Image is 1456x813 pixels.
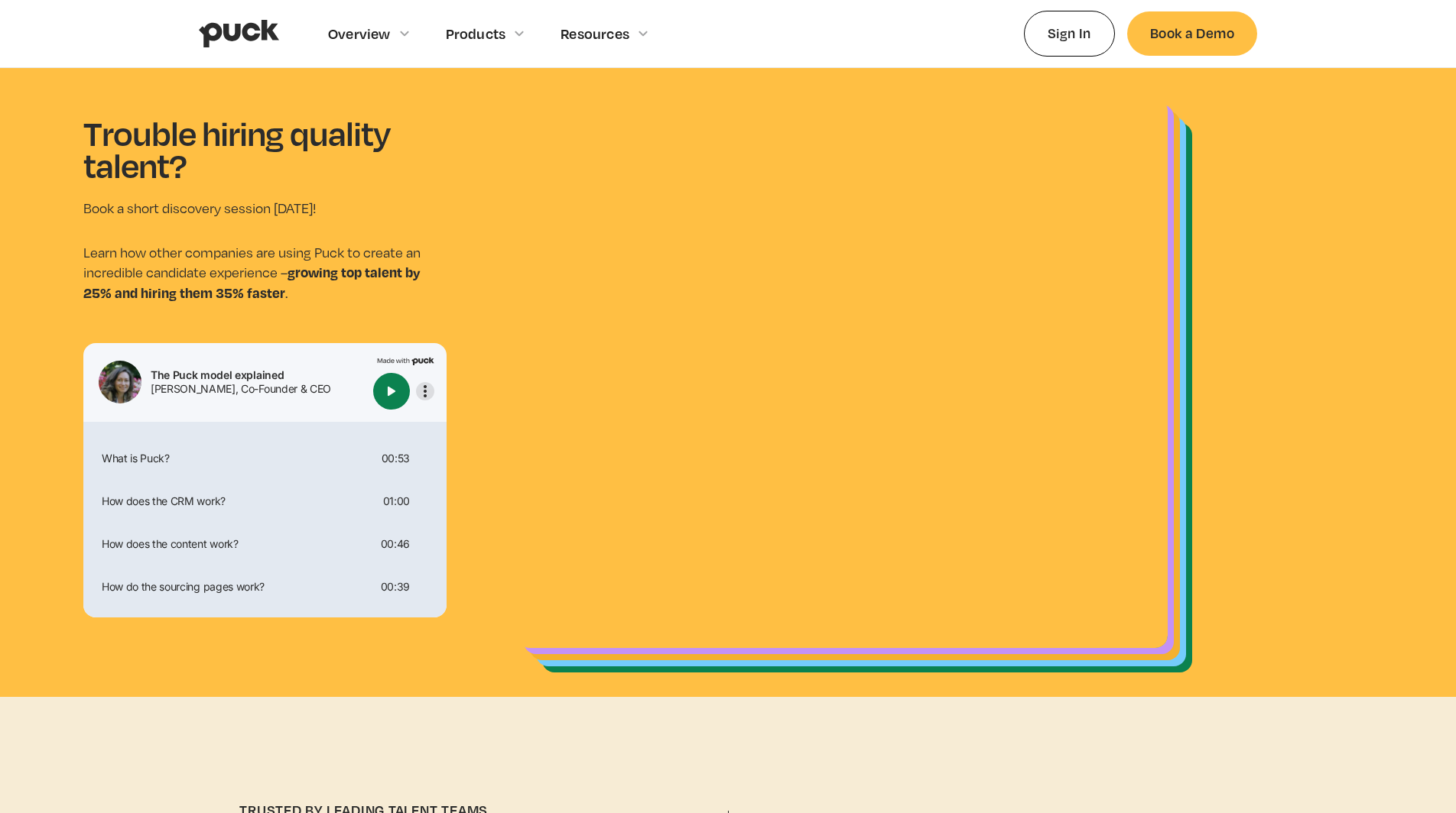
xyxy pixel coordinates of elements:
p: Learn how other companies are using Puck to create an incredible candidate experience – . [83,243,447,303]
div: How does the CRM work? [96,496,377,507]
div: 00:53 [382,453,410,464]
div: [PERSON_NAME], Co-Founder & CEO [151,384,367,394]
div: How does the content work? [96,539,375,549]
img: Tali Rapaport headshot [99,361,141,403]
div: How do the sourcing pages work? [96,581,375,592]
div: How does the content work?00:46More options [89,526,440,562]
strong: growing top talent by 25% and hiring them 35% faster [83,262,420,302]
a: Sign In [1024,11,1115,56]
div: Overview [328,25,391,42]
h1: Trouble hiring quality talent? [83,117,420,180]
div: 00:39 [381,581,410,592]
div: What is Puck?00:53More options [89,440,440,477]
button: More options [416,382,434,400]
div: How do the sourcing pages work?00:39More options [89,568,440,605]
div: 00:46 [381,539,410,549]
div: Products [446,25,506,42]
div: What is Puck? [96,453,375,464]
div: 01:00 [383,496,410,507]
button: Play [373,373,410,410]
p: Book a short discovery session [DATE]! [83,199,447,219]
div: Resources [561,25,629,42]
a: Book a Demo [1127,11,1257,55]
div: The Puck model explained [151,370,367,381]
div: How does the CRM work?01:00More options [89,483,440,520]
img: Made with Puck [377,355,434,365]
